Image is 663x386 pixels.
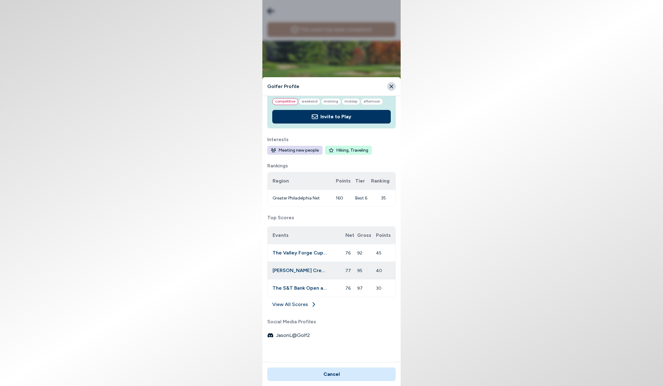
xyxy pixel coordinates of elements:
span: AFTERNOON [361,98,383,105]
button: [PERSON_NAME] Creek [273,267,327,274]
th: Gross [357,227,376,244]
th: Points [336,172,355,190]
span: Social Media Profiles [267,319,316,325]
h4: Golfer Profile [267,83,370,90]
span: Hiking, Traveling [325,146,372,155]
button: The S&T Bank Open at [GEOGRAPHIC_DATA] [273,284,327,292]
th: Points [376,227,395,244]
a: View All Scores [267,301,396,311]
th: Ranking [371,172,395,190]
th: Net [345,227,357,244]
th: Region [268,172,336,190]
td: 76 [345,244,357,262]
label: Interests [267,136,396,143]
td: Greater Philadelphia Net [268,190,336,207]
td: 97 [357,279,376,297]
button: Invite to Play [272,110,391,124]
td: 40 [376,262,395,279]
td: 45 [376,244,395,262]
td: 76 [345,279,357,297]
th: Events [268,227,345,244]
td: 77 [345,262,357,279]
td: Best 6 [355,190,371,207]
td: 92 [357,244,376,262]
span: MORNING [321,98,341,105]
span: competitive [272,98,298,105]
span: Meeting new people [267,146,323,155]
label: Top Scores [267,214,396,221]
td: 35 [371,190,395,207]
button: Cancel [267,367,396,381]
span: JasonL@Golf2 [276,332,310,339]
span: WEEKEND [299,98,320,105]
button: The Valley Forge Cup at [GEOGRAPHIC_DATA] [273,249,327,257]
label: Rankings [267,162,396,170]
td: 30 [376,279,395,297]
button: Close [387,82,396,91]
td: 95 [357,262,376,279]
td: 160 [336,190,355,207]
span: MIDDAY [342,98,360,105]
th: Tier [355,172,371,190]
